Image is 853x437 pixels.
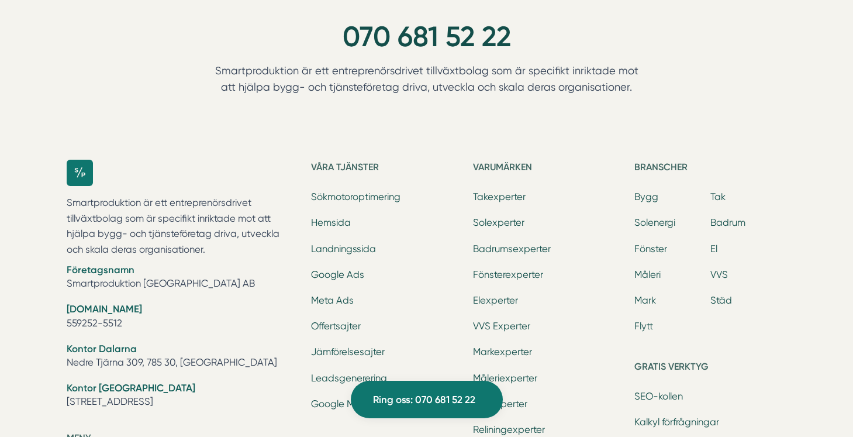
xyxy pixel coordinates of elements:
a: Badrumsexperter [473,243,551,254]
strong: Företagsnamn [67,264,134,276]
p: Smartproduktion är ett entreprenörsdrivet tillväxtbolag som är specifikt inriktade mot att hjälpa... [67,195,298,257]
strong: Kontor Dalarna [67,343,137,355]
p: Smartproduktion är ett entreprenörsdrivet tillväxtbolag som är specifikt inriktade mot att hjälpa... [202,63,651,102]
a: Ring oss: 070 681 52 22 [351,381,503,418]
a: Fönster [634,243,667,254]
a: Fönsterexperter [473,269,543,280]
h5: Gratis verktyg [634,359,786,378]
a: El [710,243,717,254]
a: Google My Business [311,398,399,410]
a: Måleriexperter [473,373,537,384]
a: Hemsida [311,217,351,228]
a: Jämförelsesajter [311,346,385,357]
a: Måleri [634,269,661,280]
li: [STREET_ADDRESS] [67,381,298,411]
a: Mark [634,295,656,306]
li: 559252-5512 [67,302,298,332]
a: Sökmotoroptimering [311,191,400,202]
span: Ring oss: 070 681 52 22 [373,392,475,408]
a: Markexperter [473,346,532,357]
a: Badrum [710,217,745,228]
h5: Våra tjänster [311,160,463,178]
a: Tak [710,191,726,202]
a: Kalkyl förfrågningar [634,417,719,428]
a: VVS [710,269,728,280]
a: Solexperter [473,217,524,228]
strong: [DOMAIN_NAME] [67,303,142,315]
a: SEO-kollen [634,391,683,402]
a: Google Ads [311,269,364,280]
li: Nedre Tjärna 309, 785 30, [GEOGRAPHIC_DATA] [67,342,298,372]
strong: Kontor [GEOGRAPHIC_DATA] [67,382,195,394]
a: Landningssida [311,243,376,254]
li: Smartproduktion [GEOGRAPHIC_DATA] AB [67,263,298,293]
a: Elexperter [473,295,518,306]
a: Meta Ads [311,295,354,306]
a: Offertsajter [311,321,361,332]
a: Städ [710,295,732,306]
a: Takexperter [473,191,526,202]
a: Reliningexperter [473,424,545,435]
h5: Varumärken [473,160,625,178]
a: Flytt [634,321,653,332]
a: Bygg [634,191,658,202]
a: VVS Experter [473,321,530,332]
a: 070 681 52 22 [343,20,511,53]
h5: Branscher [634,160,786,178]
a: Solenergi [634,217,675,228]
a: Leadsgenerering [311,373,387,384]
